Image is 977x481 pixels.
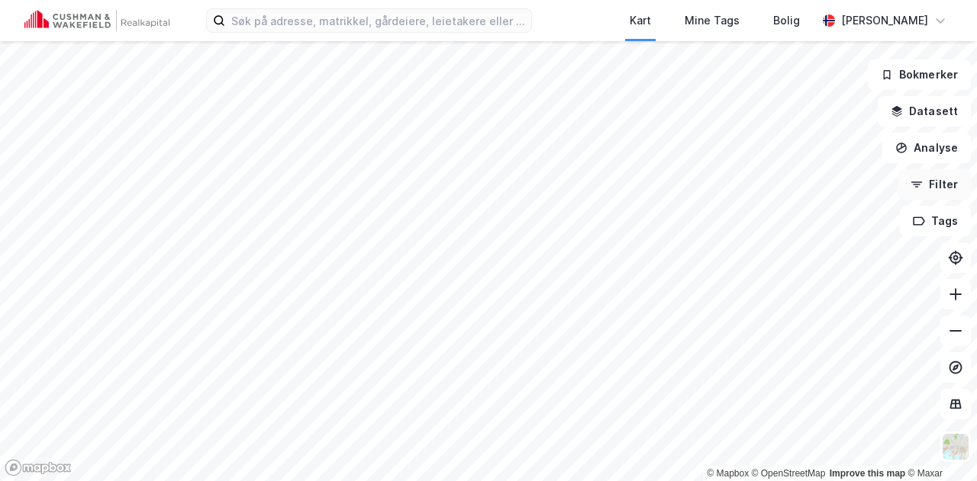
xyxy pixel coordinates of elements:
[5,459,72,476] a: Mapbox homepage
[898,169,971,200] button: Filter
[901,408,977,481] div: Kontrollprogram for chat
[900,206,971,236] button: Tags
[830,468,905,479] a: Improve this map
[752,468,826,479] a: OpenStreetMap
[773,11,800,30] div: Bolig
[630,11,651,30] div: Kart
[882,133,971,163] button: Analyse
[868,59,971,90] button: Bokmerker
[878,96,971,127] button: Datasett
[901,408,977,481] iframe: Chat Widget
[24,10,169,31] img: cushman-wakefield-realkapital-logo.202ea83816669bd177139c58696a8fa1.svg
[707,468,749,479] a: Mapbox
[841,11,928,30] div: [PERSON_NAME]
[225,9,531,32] input: Søk på adresse, matrikkel, gårdeiere, leietakere eller personer
[685,11,740,30] div: Mine Tags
